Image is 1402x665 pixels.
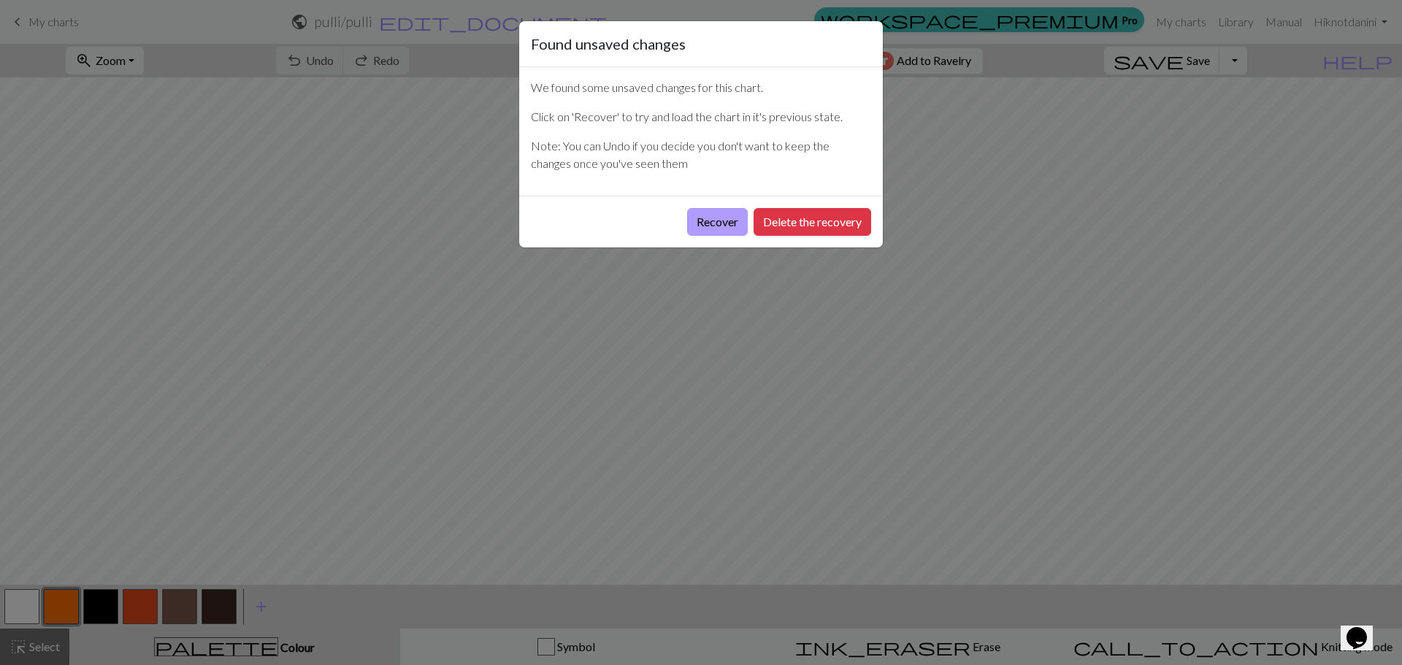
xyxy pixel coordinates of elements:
p: Note: You can Undo if you decide you don't want to keep the changes once you've seen them [531,137,871,172]
iframe: chat widget [1341,607,1387,650]
button: Delete the recovery [754,208,871,236]
p: Click on 'Recover' to try and load the chart in it's previous state. [531,108,871,126]
h5: Found unsaved changes [531,33,686,55]
button: Recover [687,208,748,236]
p: We found some unsaved changes for this chart. [531,79,871,96]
